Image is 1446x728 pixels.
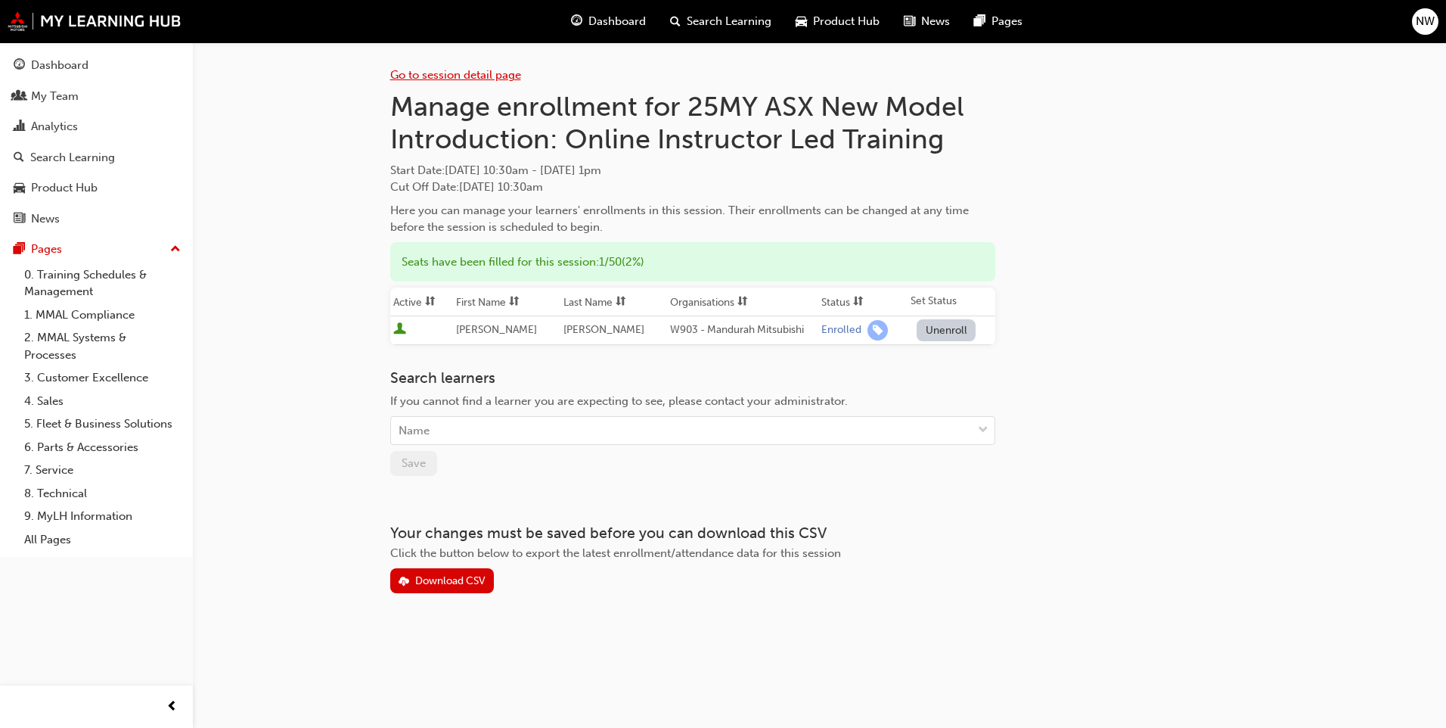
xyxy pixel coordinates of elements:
[390,68,521,82] a: Go to session detail page
[892,6,962,37] a: news-iconNews
[784,6,892,37] a: car-iconProduct Hub
[18,390,187,413] a: 4. Sales
[667,288,818,316] th: Toggle SortBy
[390,180,543,194] span: Cut Off Date : [DATE] 10:30am
[658,6,784,37] a: search-iconSearch Learning
[166,698,178,717] span: prev-icon
[1416,13,1435,30] span: NW
[796,12,807,31] span: car-icon
[31,118,78,135] div: Analytics
[18,263,187,303] a: 0. Training Schedules & Management
[6,144,187,172] a: Search Learning
[560,288,668,316] th: Toggle SortBy
[821,323,861,338] div: Enrolled
[31,88,79,105] div: My Team
[390,568,495,593] button: Download CSV
[867,320,888,341] span: learningRecordVerb_ENROLL-icon
[425,296,436,309] span: sorting-icon
[853,296,864,309] span: sorting-icon
[18,303,187,327] a: 1. MMAL Compliance
[813,13,880,30] span: Product Hub
[908,288,995,316] th: Set Status
[8,11,182,31] img: mmal
[14,120,25,134] span: chart-icon
[14,90,25,104] span: people-icon
[393,322,406,338] span: User is active
[6,51,187,79] a: Dashboard
[687,13,771,30] span: Search Learning
[31,241,62,258] div: Pages
[390,242,995,282] div: Seats have been filled for this session : 1 / 50 ( 2% )
[390,202,995,236] div: Here you can manage your learners' enrollments in this session. Their enrollments can be changed ...
[445,163,601,177] span: [DATE] 10:30am - [DATE] 1pm
[18,505,187,528] a: 9. MyLH Information
[30,149,115,166] div: Search Learning
[904,12,915,31] span: news-icon
[390,546,841,560] span: Click the button below to export the latest enrollment/attendance data for this session
[18,326,187,366] a: 2. MMAL Systems & Processes
[737,296,748,309] span: sorting-icon
[6,235,187,263] button: Pages
[563,323,644,336] span: [PERSON_NAME]
[6,205,187,233] a: News
[588,13,646,30] span: Dashboard
[453,288,560,316] th: Toggle SortBy
[399,576,409,589] span: download-icon
[974,12,985,31] span: pages-icon
[616,296,626,309] span: sorting-icon
[390,90,995,156] h1: Manage enrollment for 25MY ASX New Model Introduction: Online Instructor Led Training
[991,13,1022,30] span: Pages
[18,366,187,390] a: 3. Customer Excellence
[1412,8,1438,35] button: NW
[6,82,187,110] a: My Team
[390,288,454,316] th: Toggle SortBy
[670,322,815,339] div: W903 - Mandurah Mitsubishi
[456,323,537,336] span: [PERSON_NAME]
[14,213,25,226] span: news-icon
[415,574,486,587] div: Download CSV
[390,369,995,387] h3: Search learners
[18,436,187,459] a: 6. Parts & Accessories
[31,210,60,228] div: News
[14,59,25,73] span: guage-icon
[978,421,988,440] span: down-icon
[14,182,25,195] span: car-icon
[18,528,187,552] a: All Pages
[6,174,187,202] a: Product Hub
[399,422,430,440] div: Name
[917,319,976,341] button: Unenroll
[818,288,908,316] th: Toggle SortBy
[14,243,25,257] span: pages-icon
[390,524,995,542] h3: Your changes must be saved before you can download this CSV
[18,459,187,482] a: 7. Service
[390,451,437,476] button: Save
[31,179,98,197] div: Product Hub
[31,57,88,74] div: Dashboard
[170,240,181,260] span: up-icon
[571,12,582,31] span: guage-icon
[962,6,1035,37] a: pages-iconPages
[18,482,187,506] a: 8. Technical
[390,394,848,408] span: If you cannot find a learner you are expecting to see, please contact your administrator.
[670,12,681,31] span: search-icon
[390,162,995,179] span: Start Date :
[18,412,187,436] a: 5. Fleet & Business Solutions
[6,113,187,141] a: Analytics
[921,13,950,30] span: News
[6,48,187,235] button: DashboardMy TeamAnalyticsSearch LearningProduct HubNews
[14,151,24,165] span: search-icon
[509,296,520,309] span: sorting-icon
[402,456,426,470] span: Save
[559,6,658,37] a: guage-iconDashboard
